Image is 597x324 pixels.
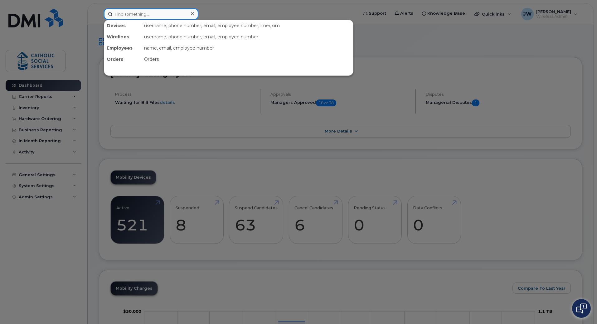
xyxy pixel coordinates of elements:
div: Devices [104,20,142,31]
div: username, phone number, email, employee number, imei, sim [142,20,353,31]
div: username, phone number, email, employee number [142,31,353,42]
img: Open chat [576,303,587,313]
div: name, email, employee number [142,42,353,54]
div: Wirelines [104,31,142,42]
div: Orders [142,54,353,65]
div: Orders [104,54,142,65]
div: Employees [104,42,142,54]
